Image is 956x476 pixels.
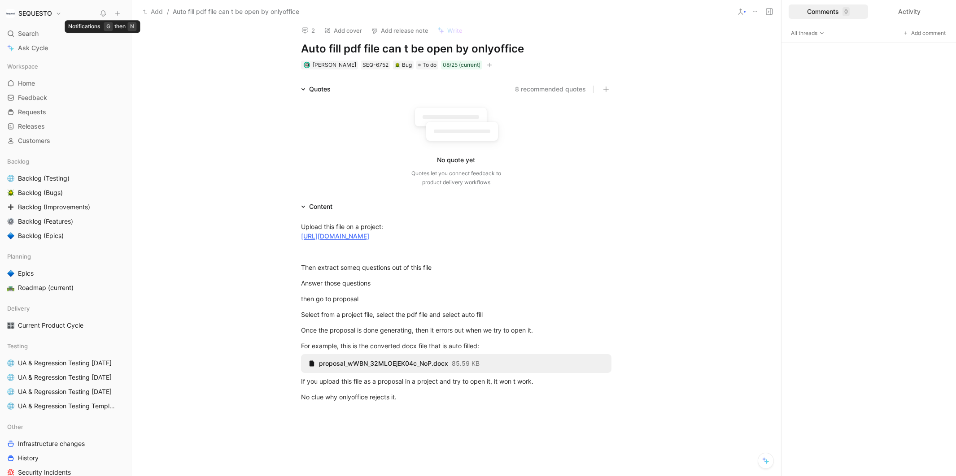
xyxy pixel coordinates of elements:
[309,84,331,95] div: Quotes
[393,61,414,69] div: 🪲Bug
[18,387,112,396] span: UA & Regression Testing [DATE]
[7,218,14,225] img: ⚙️
[301,278,611,288] div: Answer those questions
[4,319,127,332] a: 🎛️Current Product Cycle
[140,6,165,17] button: Add
[4,371,127,384] a: 🌐UA & Regression Testing [DATE]
[437,155,476,165] div: No quote yet
[5,386,16,397] button: 🌐
[911,29,947,38] span: Add comment
[7,175,14,182] img: 🌐
[301,376,611,386] div: If you upload this file as a proposal in a project and try to open it, it won t work.
[7,203,14,211] img: ➕
[4,105,127,119] a: Requests
[4,302,127,332] div: Delivery🎛️Current Product Cycle
[4,60,127,73] div: Workspace
[297,84,334,95] div: Quotes
[18,174,70,183] span: Backlog (Testing)
[18,231,64,240] span: Backlog (Epics)
[5,202,16,212] button: ➕
[870,4,949,19] div: Activity
[5,230,16,241] button: 🔷
[5,401,16,411] button: 🌐
[367,24,432,37] button: Add release note
[4,134,127,147] a: Customers
[4,437,127,450] a: Infrastructure changes
[5,173,16,184] button: 🌐
[443,61,480,69] div: 08/25 (current)
[4,399,127,413] a: 🌐UA & Regression Testing Template
[7,359,14,367] img: 🌐
[319,359,448,368] span: proposal_wWBN_32MLOEjEK04c_NoP.docx
[7,270,14,277] img: 🔷
[4,302,127,315] div: Delivery
[301,294,611,303] div: then go to proposal
[4,155,127,168] div: Backlog
[18,402,115,411] span: UA & Regression Testing Template
[7,422,23,431] span: Other
[4,281,127,294] a: 🛣️Roadmap (current)
[18,217,73,226] span: Backlog (Features)
[789,4,868,19] div: Comments0
[6,9,15,18] img: SEQUESTO
[301,222,611,241] div: Upload this file on a project:
[7,232,14,239] img: 🔷
[4,91,127,104] a: Feedback
[7,402,14,410] img: 🌐
[452,359,480,368] span: 85.59 KB
[18,43,48,53] span: Ask Cycle
[18,9,52,17] h1: SEQUESTO
[5,358,16,368] button: 🌐
[4,356,127,370] a: 🌐UA & Regression Testing [DATE]
[313,61,356,68] span: [PERSON_NAME]
[7,374,14,381] img: 🌐
[4,229,127,242] a: 🔷Backlog (Epics)
[4,200,127,214] a: ➕Backlog (Improvements)
[5,282,16,293] button: 🛣️
[4,27,127,40] div: Search
[18,321,83,330] span: Current Product Cycle
[4,267,127,280] a: 🔷Epics
[301,310,611,319] div: Select from a project file, select the pdf file and select auto fill
[902,29,949,38] button: Add comment
[7,388,14,395] img: 🌐
[4,120,127,133] a: Releases
[7,284,14,291] img: 🛣️
[18,373,112,382] span: UA & Regression Testing [DATE]
[18,93,47,102] span: Feedback
[18,79,35,88] span: Home
[18,122,45,131] span: Releases
[18,136,50,145] span: Customers
[395,61,412,69] div: Bug
[5,268,16,279] button: 🔷
[7,157,29,166] span: Backlog
[301,341,611,351] div: For example, this is the converted docx file that is auto filled:
[423,61,437,69] span: To do
[4,41,127,55] a: Ask Cycle
[411,169,501,187] div: Quotes let you connect feedback to product delivery workflows
[7,342,28,351] span: Testing
[4,77,127,90] a: Home
[789,29,827,38] button: All threads
[4,250,127,294] div: Planning🔷Epics🛣️Roadmap (current)
[843,7,850,16] div: 0
[18,28,39,39] span: Search
[4,451,127,465] a: History
[7,252,31,261] span: Planning
[301,42,611,56] h1: Auto fill pdf file can t be open by onlyoffice
[5,320,16,331] button: 🎛️
[7,304,30,313] span: Delivery
[4,215,127,228] a: ⚙️Backlog (Features)
[791,29,825,38] span: All threads
[5,216,16,227] button: ⚙️
[18,359,112,368] span: UA & Regression Testing [DATE]
[18,188,63,197] span: Backlog (Bugs)
[18,454,39,463] span: History
[297,201,336,212] div: Content
[4,155,127,242] div: Backlog🌐Backlog (Testing)🪲Backlog (Bugs)➕Backlog (Improvements)⚙️Backlog (Features)🔷Backlog (Epics)
[4,250,127,263] div: Planning
[395,62,400,68] img: 🪲
[173,6,299,17] span: Auto fill pdf file can t be open by onlyoffice
[4,339,127,353] div: Testing
[309,201,332,212] div: Content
